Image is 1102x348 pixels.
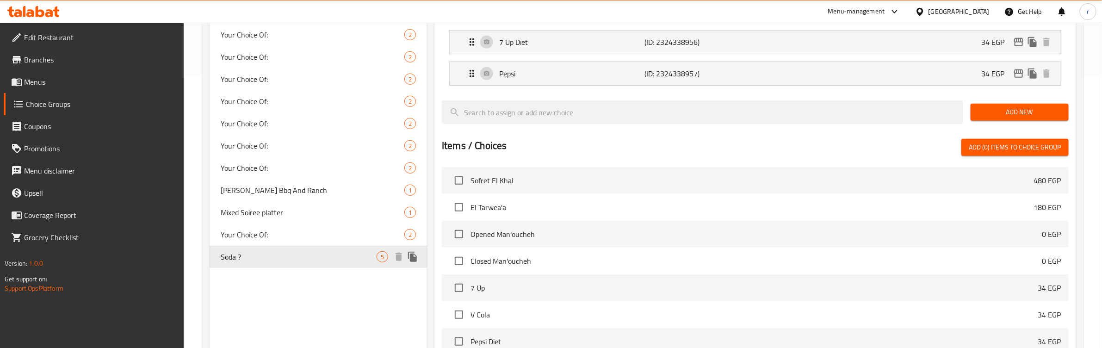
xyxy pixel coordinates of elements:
span: Soda ? [221,251,377,262]
span: Choice Groups [26,99,177,110]
span: Upsell [24,187,177,199]
p: (ID: 2324338956) [644,37,741,48]
div: Choices [404,162,416,174]
h2: Items / Choices [442,139,507,153]
button: edit [1012,67,1026,81]
p: 0 EGP [1042,229,1061,240]
div: Your Choice Of:2 [210,224,427,246]
input: search [442,100,963,124]
span: 1 [405,208,415,217]
span: Select choice [449,251,469,271]
span: Sofret El Khal [471,175,1034,186]
div: Your Choice Of:2 [210,24,427,46]
span: r [1087,6,1089,17]
span: Promotions [24,143,177,154]
span: Your Choice Of: [221,118,404,129]
span: Add (0) items to choice group [969,142,1061,153]
button: duplicate [1026,67,1040,81]
span: Select choice [449,198,469,217]
button: Add (0) items to choice group [961,139,1069,156]
div: Choices [404,29,416,40]
p: 34 EGP [1038,282,1061,293]
div: [PERSON_NAME] Bbq And Ranch1 [210,179,427,201]
span: [PERSON_NAME] Bbq And Ranch [221,185,404,196]
span: Get support on: [5,273,47,285]
span: Select choice [449,171,469,190]
p: Pepsi [499,68,644,79]
span: 2 [405,119,415,128]
div: Your Choice Of:2 [210,112,427,135]
span: 1.0.0 [29,257,43,269]
span: 2 [405,53,415,62]
div: Your Choice Of:2 [210,46,427,68]
div: Expand [450,31,1061,54]
a: Promotions [4,137,184,160]
a: Branches [4,49,184,71]
div: Your Choice Of:2 [210,68,427,90]
span: Version: [5,257,27,269]
div: Soda ?5deleteduplicate [210,246,427,268]
div: Mixed Soiree platter1 [210,201,427,224]
div: Choices [404,140,416,151]
div: Menu-management [828,6,885,17]
span: Select choice [449,305,469,324]
div: Choices [404,96,416,107]
div: Your Choice Of:2 [210,135,427,157]
span: 2 [405,31,415,39]
span: Mixed Soiree platter [221,207,404,218]
span: 5 [377,253,388,261]
span: 2 [405,142,415,150]
span: Your Choice Of: [221,29,404,40]
p: 34 EGP [981,68,1012,79]
span: Menu disclaimer [24,165,177,176]
button: duplicate [406,250,420,264]
span: 7 Up [471,282,1038,293]
span: 2 [405,97,415,106]
div: Choices [404,74,416,85]
p: (ID: 2324338957) [644,68,741,79]
p: 180 EGP [1034,202,1061,213]
button: delete [1040,35,1053,49]
span: Coverage Report [24,210,177,221]
span: Your Choice Of: [221,96,404,107]
span: Menus [24,76,177,87]
span: 1 [405,186,415,195]
span: 2 [405,75,415,84]
span: Grocery Checklist [24,232,177,243]
span: Add New [978,106,1061,118]
p: 34 EGP [1038,336,1061,347]
div: Choices [404,51,416,62]
a: Choice Groups [4,93,184,115]
button: duplicate [1026,35,1040,49]
span: Your Choice Of: [221,162,404,174]
span: Your Choice Of: [221,229,404,240]
div: [GEOGRAPHIC_DATA] [929,6,990,17]
button: delete [392,250,406,264]
p: 0 EGP [1042,255,1061,267]
span: 2 [405,230,415,239]
a: Coverage Report [4,204,184,226]
span: Opened Man'oucheh [471,229,1042,240]
span: Branches [24,54,177,65]
div: Choices [404,229,416,240]
span: Coupons [24,121,177,132]
p: 7 Up Diet [499,37,644,48]
span: Select choice [449,278,469,298]
span: 2 [405,164,415,173]
div: Expand [450,62,1061,85]
button: edit [1012,35,1026,49]
div: Your Choice Of:2 [210,90,427,112]
span: Your Choice Of: [221,140,404,151]
span: Edit Restaurant [24,32,177,43]
p: 34 EGP [981,37,1012,48]
div: Choices [404,185,416,196]
li: Expand [442,58,1069,89]
a: Menu disclaimer [4,160,184,182]
span: Your Choice Of: [221,51,404,62]
span: El Tarwea'a [471,202,1034,213]
p: 34 EGP [1038,309,1061,320]
span: Your Choice Of: [221,74,404,85]
div: Choices [377,251,388,262]
a: Edit Restaurant [4,26,184,49]
button: delete [1040,67,1053,81]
